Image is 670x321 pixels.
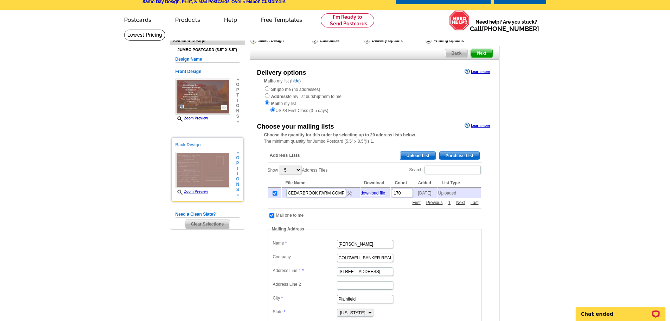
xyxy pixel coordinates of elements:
span: Purchase List [440,152,479,160]
td: [DATE] [414,188,437,198]
img: help [449,10,470,31]
legend: Mailing Address [271,226,305,232]
div: Delivery options [257,68,306,78]
a: Products [164,11,211,27]
h5: Front Design [176,68,240,75]
label: Show Address Files [268,165,328,175]
span: » [236,119,239,124]
span: Clear Selections [185,220,230,228]
a: Zoom Preview [176,190,208,193]
span: p [236,161,239,166]
div: Selected Design [170,37,245,44]
td: Uploaded [438,188,481,198]
div: Customize [311,37,363,44]
span: n [236,182,239,187]
img: small-thumb.jpg [176,79,230,115]
th: List Type [438,179,481,187]
h4: Jumbo Postcard (5.5" x 8.5") [176,48,240,52]
span: Address Lists [270,152,300,159]
span: i [236,98,239,103]
h5: Back Design [176,142,240,148]
label: Name [273,240,336,246]
span: t [236,93,239,98]
strong: Mail [271,101,279,106]
span: » [236,77,239,82]
strong: Mail [264,79,272,84]
label: City [273,295,336,301]
div: Printing Options [425,37,487,44]
th: Download [360,179,390,187]
span: o [236,177,239,182]
a: Free Templates [250,11,314,27]
a: 1 [446,199,452,206]
label: Search: [409,165,481,175]
span: » [236,192,239,198]
div: The minimum quantity for Jumbo Postcard (5.5" x 8.5")is 1. [250,132,499,144]
div: USPS First Class (3-5 days) [264,107,485,114]
h5: Need a Clean Slate? [176,211,240,218]
span: Next [471,49,492,57]
span: o [236,82,239,87]
div: to me (no addresses) to my list but them to me to my list [264,86,485,114]
a: Learn more [465,69,490,74]
a: download file [360,191,385,196]
span: » [236,150,239,155]
img: Printing Options & Summary [426,37,432,44]
strong: Ship [271,87,280,92]
img: Delivery Options [364,37,370,44]
iframe: LiveChat chat widget [571,299,670,321]
span: p [236,87,239,93]
img: Customize [312,37,318,44]
img: small-thumb.jpg [176,152,230,188]
td: Mail one to me [276,212,304,219]
a: Last [469,199,480,206]
a: Back [445,49,468,58]
span: o [236,155,239,161]
span: n [236,109,239,114]
a: [PHONE_NUMBER] [482,25,539,32]
label: Address Line 2 [273,281,336,288]
a: Learn more [465,123,490,128]
th: Added [414,179,437,187]
span: t [236,166,239,171]
input: Search: [425,166,481,174]
a: Remove this list [347,190,352,195]
a: Zoom Preview [176,116,208,120]
label: Address Line 1 [273,267,336,274]
div: Choose your mailing lists [257,122,334,131]
span: s [236,114,239,119]
img: delete.png [347,191,352,196]
span: Need help? Are you stuck? [470,18,543,32]
img: Select Design [250,37,256,44]
span: i [236,171,239,177]
a: Postcards [113,11,163,27]
a: Help [213,11,248,27]
strong: ship [312,94,320,99]
div: Select Design [250,37,311,46]
a: Previous [425,199,445,206]
label: Company [273,254,336,260]
th: File Name [282,179,360,187]
h5: Design Name [176,56,240,63]
label: State [273,309,336,315]
strong: Address [271,94,288,99]
a: Next [454,199,467,206]
div: Delivery Options [363,37,425,46]
div: to my list ( ) [250,78,499,114]
select: ShowAddress Files [279,166,301,174]
strong: Choose the quantity for this order by selecting up to 20 address lists below. [264,132,416,137]
span: Back [445,49,467,57]
a: hide [292,79,300,84]
span: Upload List [400,152,435,160]
span: o [236,103,239,109]
span: s [236,187,239,192]
span: Call [470,25,539,32]
th: Count [391,179,414,187]
a: First [410,199,422,206]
